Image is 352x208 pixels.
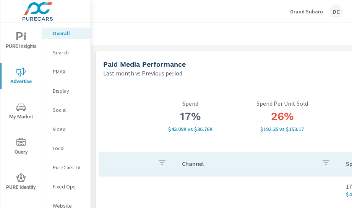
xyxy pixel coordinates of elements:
p: Display [53,87,84,95]
p: Spend [144,100,236,107]
p: Spend Per Unit Sold [236,100,328,107]
h3: 26% [236,110,328,123]
h5: Paid Media Performance [103,60,186,68]
p: PMAX [53,68,84,75]
p: Search [53,49,84,56]
div: PMAX [42,66,91,77]
p: Social [53,106,84,114]
p: Overall [53,29,84,37]
p: Fixed Ops [53,183,84,190]
p: Grand Subaru [290,8,323,15]
span: Advertise [3,67,39,86]
h3: 17% [144,110,236,123]
p: Local [53,144,84,152]
span: PURE Identity [3,173,39,192]
p: $43,086 vs $36,761 [144,126,236,132]
div: Social [42,104,91,116]
p: $192.35 vs $153.17 [236,126,328,132]
span: My Market [3,103,39,121]
span: PURE Insights [3,32,39,51]
div: Display [42,85,91,97]
div: Search [42,47,91,58]
div: Fixed Ops [42,181,91,192]
div: Local [42,142,91,154]
p: Video [53,125,84,133]
div: DC [329,5,343,18]
p: Channel [182,160,315,167]
div: Video [42,123,91,135]
span: Query [3,138,39,157]
div: Overall [42,28,91,39]
p: Last month vs Previous period [103,69,182,78]
p: PureCars TV [53,164,84,171]
div: PureCars TV [42,162,91,173]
